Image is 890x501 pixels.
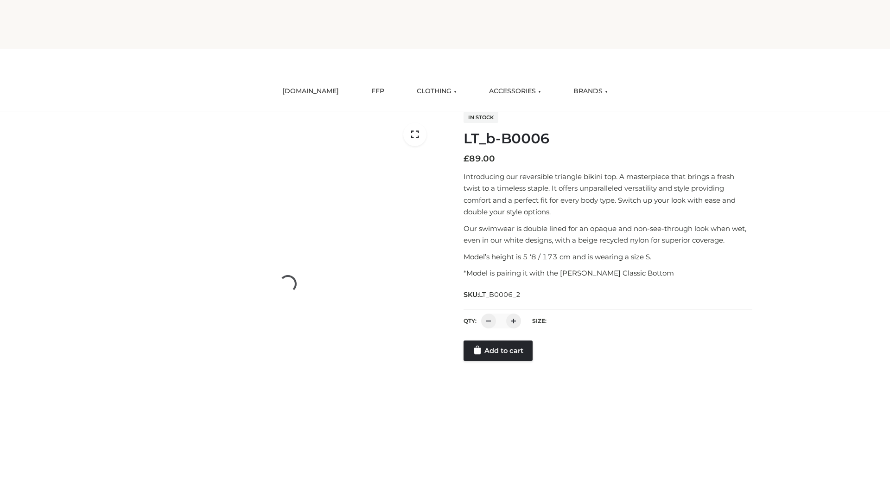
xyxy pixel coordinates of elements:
a: BRANDS [566,81,615,102]
p: Model’s height is 5 ‘8 / 173 cm and is wearing a size S. [464,251,752,263]
span: £ [464,154,469,164]
span: In stock [464,112,498,123]
span: LT_B0006_2 [479,290,521,299]
bdi: 89.00 [464,154,495,164]
p: *Model is pairing it with the [PERSON_NAME] Classic Bottom [464,267,752,279]
a: [DOMAIN_NAME] [275,81,346,102]
h1: LT_b-B0006 [464,130,752,147]
a: Add to cart [464,340,533,361]
p: Our swimwear is double lined for an opaque and non-see-through look when wet, even in our white d... [464,223,752,246]
a: FFP [364,81,391,102]
span: SKU: [464,289,521,300]
label: QTY: [464,317,477,324]
p: Introducing our reversible triangle bikini top. A masterpiece that brings a fresh twist to a time... [464,171,752,218]
a: CLOTHING [410,81,464,102]
a: ACCESSORIES [482,81,548,102]
label: Size: [532,317,547,324]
